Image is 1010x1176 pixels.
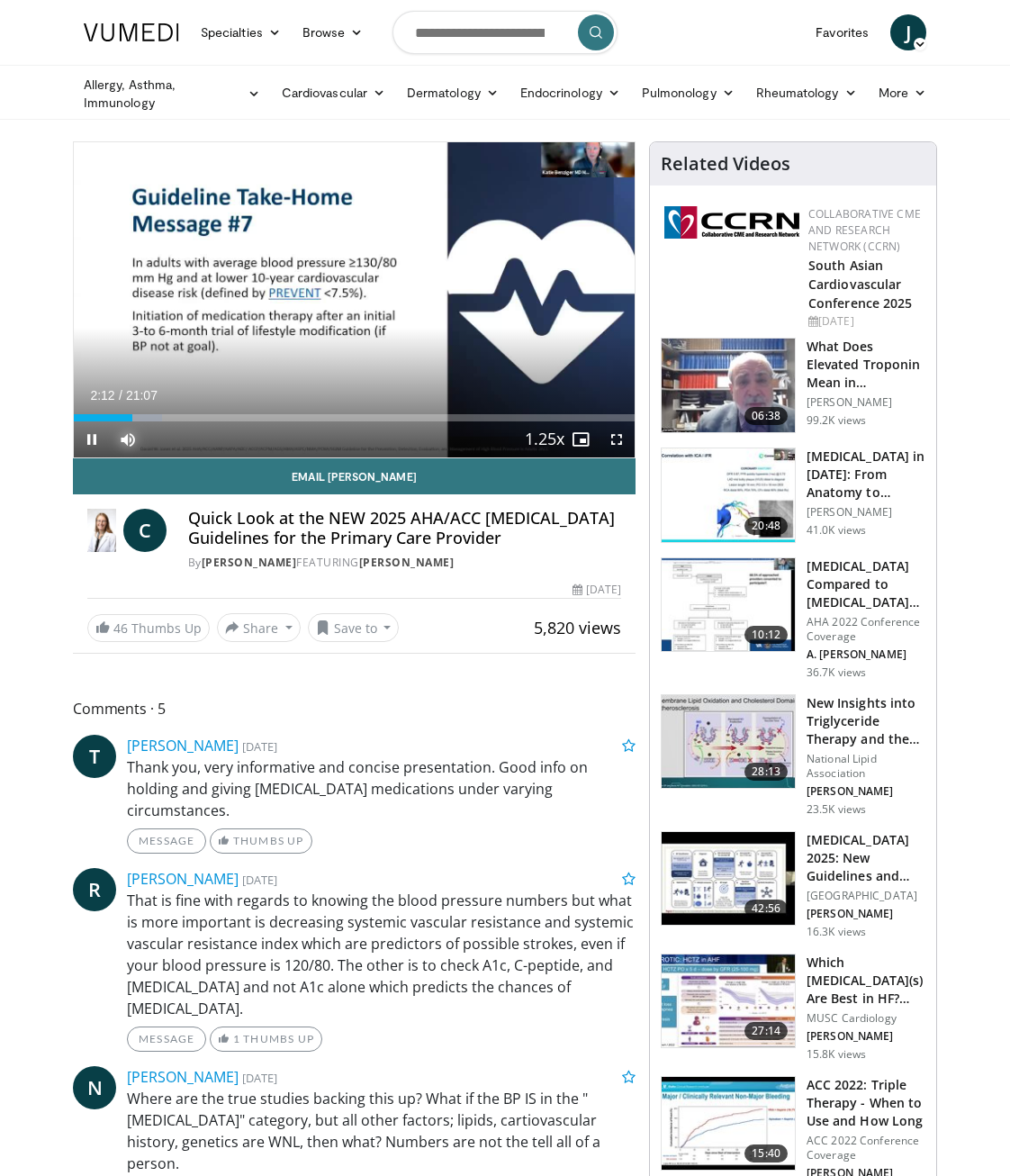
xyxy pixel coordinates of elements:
[202,555,297,570] a: [PERSON_NAME]
[807,907,925,921] p: [PERSON_NAME]
[807,694,925,748] h3: New Insights into Triglyceride Therapy and the Role of Omega-3 Fatty…
[661,694,925,817] a: 28:13 New Insights into Triglyceride Therapy and the Role of Omega-3 Fatty… National Lipid Associ...
[744,517,788,535] span: 20:48
[744,1144,788,1162] span: 15:40
[73,735,116,778] a: T
[807,1134,925,1162] p: ACC 2022 Conference Coverage
[534,617,621,638] span: 5,820 views
[661,448,925,543] a: 20:48 [MEDICAL_DATA] in [DATE]: From Anatomy to Physiology to Plaque Burden and … [PERSON_NAME] 4...
[74,142,635,457] video-js: Video Player
[90,388,114,403] span: 2:12
[807,752,925,781] p: National Lipid Association
[807,505,925,520] p: [PERSON_NAME]
[807,523,866,538] p: 41.0K views
[210,1027,322,1052] a: 1 Thumbs Up
[110,421,146,457] button: Mute
[217,613,301,642] button: Share
[73,458,636,494] a: Email [PERSON_NAME]
[127,828,206,854] a: Message
[87,509,116,552] img: Dr. Catherine P. Benziger
[807,889,925,903] p: [GEOGRAPHIC_DATA]
[661,831,925,939] a: 42:56 [MEDICAL_DATA] 2025: New Guidelines and Resistant [MEDICAL_DATA] [GEOGRAPHIC_DATA] [PERSON_...
[807,615,925,644] p: AHA 2022 Conference Coverage
[119,388,122,403] span: /
[113,620,128,637] span: 46
[631,75,745,111] a: Pulmonology
[805,14,879,50] a: Favorites
[127,756,636,821] p: Thank you, very informative and concise presentation. Good info on holding and giving [MEDICAL_DA...
[868,75,937,111] a: More
[808,257,913,312] a: South Asian Cardiovascular Conference 2025
[510,75,631,111] a: Endocrinology
[744,626,788,644] span: 10:12
[573,582,621,598] div: [DATE]
[661,557,925,680] a: 10:12 [MEDICAL_DATA] Compared to [MEDICAL_DATA] for the Prevention of… AHA 2022 Conference Covera...
[127,1067,239,1087] a: [PERSON_NAME]
[392,11,618,54] input: Search topics, interventions
[308,613,400,642] button: Save to
[242,872,277,888] small: [DATE]
[807,448,925,502] h3: [MEDICAL_DATA] in [DATE]: From Anatomy to Physiology to Plaque Burden and …
[662,448,795,542] img: 823da73b-7a00-425d-bb7f-45c8b03b10c3.150x105_q85_crop-smart_upscale.jpg
[359,555,455,570] a: [PERSON_NAME]
[127,1088,636,1174] p: Where are the true studies backing this up? What if the BP IS in the "[MEDICAL_DATA]" category, b...
[563,421,599,457] button: Enable picture-in-picture mode
[190,14,292,50] a: Specialties
[807,665,866,680] p: 36.7K views
[271,75,396,111] a: Cardiovascular
[127,869,239,889] a: [PERSON_NAME]
[87,614,210,642] a: 46 Thumbs Up
[745,75,868,111] a: Rheumatology
[396,75,510,111] a: Dermatology
[807,395,925,410] p: [PERSON_NAME]
[744,900,788,918] span: 42:56
[127,1027,206,1052] a: Message
[744,1022,788,1040] span: 27:14
[74,414,635,421] div: Progress Bar
[808,313,922,330] div: [DATE]
[123,509,167,552] a: C
[807,338,925,392] h3: What Does Elevated Troponin Mean in [MEDICAL_DATA]?
[807,413,866,428] p: 99.2K views
[188,555,621,571] div: By FEATURING
[807,1029,925,1044] p: [PERSON_NAME]
[807,1047,866,1062] p: 15.8K views
[233,1032,240,1045] span: 1
[73,1066,116,1109] a: N
[599,421,635,457] button: Fullscreen
[73,76,271,112] a: Allergy, Asthma, Immunology
[662,1077,795,1171] img: 9cc0c993-ed59-4664-aa07-2acdd981abd5.150x105_q85_crop-smart_upscale.jpg
[807,557,925,611] h3: [MEDICAL_DATA] Compared to [MEDICAL_DATA] for the Prevention of…
[662,954,795,1048] img: dc76ff08-18a3-4688-bab3-3b82df187678.150x105_q85_crop-smart_upscale.jpg
[808,206,921,254] a: Collaborative CME and Research Network (CCRN)
[73,697,636,720] span: Comments 5
[661,338,925,433] a: 06:38 What Does Elevated Troponin Mean in [MEDICAL_DATA]? [PERSON_NAME] 99.2K views
[242,1070,277,1086] small: [DATE]
[73,868,116,911] a: R
[661,954,925,1062] a: 27:14 Which [MEDICAL_DATA](s) Are Best in HF? Update Based on Recent Clinical Tr… MUSC Cardiology...
[127,736,239,755] a: [PERSON_NAME]
[807,647,925,662] p: A. [PERSON_NAME]
[744,763,788,781] span: 28:13
[662,558,795,652] img: 7c0f9b53-1609-4588-8498-7cac8464d722.150x105_q85_crop-smart_upscale.jpg
[744,407,788,425] span: 06:38
[661,153,790,175] h4: Related Videos
[890,14,926,50] a: J
[807,802,866,817] p: 23.5K views
[527,421,563,457] button: Playback Rate
[84,23,179,41] img: VuMedi Logo
[807,784,925,799] p: [PERSON_NAME]
[210,828,311,854] a: Thumbs Up
[807,1076,925,1130] h3: ACC 2022: Triple Therapy - When to Use and How Long
[807,831,925,885] h3: [MEDICAL_DATA] 2025: New Guidelines and Resistant [MEDICAL_DATA]
[807,1011,925,1026] p: MUSC Cardiology
[292,14,374,50] a: Browse
[662,339,795,432] img: 98daf78a-1d22-4ebe-927e-10afe95ffd94.150x105_q85_crop-smart_upscale.jpg
[127,890,636,1019] p: That is fine with regards to knowing the blood pressure numbers but what is more important is dec...
[807,925,866,939] p: 16.3K views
